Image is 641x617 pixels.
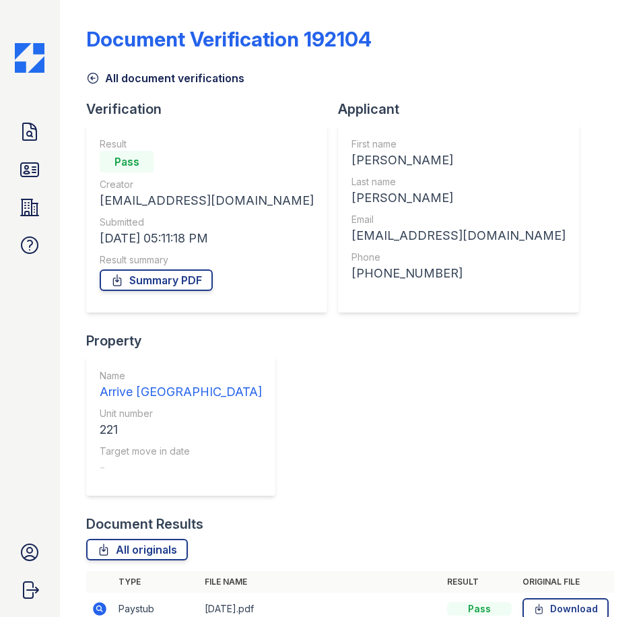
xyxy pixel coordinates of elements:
div: Result summary [100,253,314,267]
div: Document Results [86,515,203,533]
div: Creator [100,178,314,191]
div: [DATE] 05:11:18 PM [100,229,314,248]
div: Submitted [100,216,314,229]
th: Original file [517,571,614,593]
div: Target move in date [100,445,262,458]
div: [EMAIL_ADDRESS][DOMAIN_NAME] [100,191,314,210]
div: Phone [351,251,566,264]
div: Property [86,331,286,350]
iframe: chat widget [584,563,628,604]
div: 221 [100,420,262,439]
div: Document Verification 192104 [86,27,372,51]
div: [PERSON_NAME] [351,151,566,170]
div: Pass [100,151,154,172]
a: Name Arrive [GEOGRAPHIC_DATA] [100,369,262,401]
th: File name [199,571,442,593]
div: Name [100,369,262,383]
div: First name [351,137,566,151]
div: Verification [86,100,338,119]
th: Result [442,571,517,593]
div: Applicant [338,100,590,119]
div: Email [351,213,566,226]
a: All document verifications [86,70,244,86]
div: [PHONE_NUMBER] [351,264,566,283]
div: Arrive [GEOGRAPHIC_DATA] [100,383,262,401]
div: Pass [447,602,512,616]
div: Last name [351,175,566,189]
div: [PERSON_NAME] [351,189,566,207]
a: All originals [86,539,188,560]
div: - [100,458,262,477]
div: Unit number [100,407,262,420]
th: Type [113,571,199,593]
a: Summary PDF [100,269,213,291]
div: Result [100,137,314,151]
div: [EMAIL_ADDRESS][DOMAIN_NAME] [351,226,566,245]
img: CE_Icon_Blue-c292c112584629df590d857e76928e9f676e5b41ef8f769ba2f05ee15b207248.png [15,43,44,73]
